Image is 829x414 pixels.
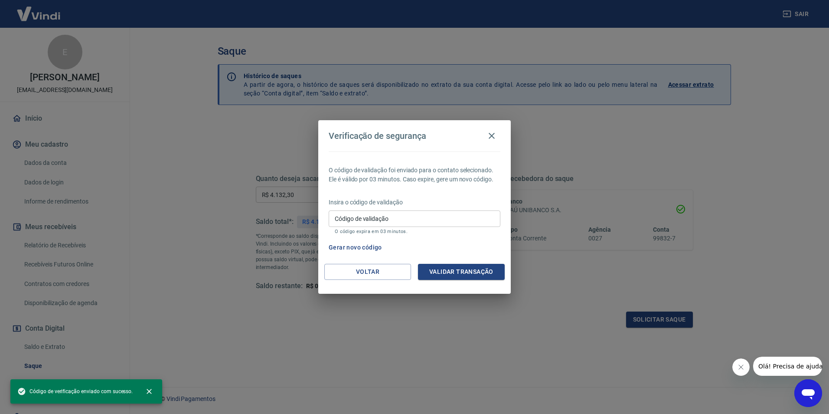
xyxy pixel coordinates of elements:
iframe: Mensagem da empresa [753,357,822,376]
iframe: Fechar mensagem [732,358,750,376]
button: Voltar [324,264,411,280]
iframe: Botão para abrir a janela de mensagens [794,379,822,407]
button: Validar transação [418,264,505,280]
h4: Verificação de segurança [329,131,426,141]
button: close [140,382,159,401]
span: Olá! Precisa de ajuda? [5,6,73,13]
p: O código expira em 03 minutos. [335,229,494,234]
p: Insira o código de validação [329,198,500,207]
span: Código de verificação enviado com sucesso. [17,387,133,396]
p: O código de validação foi enviado para o contato selecionado. Ele é válido por 03 minutos. Caso e... [329,166,500,184]
button: Gerar novo código [325,240,385,256]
